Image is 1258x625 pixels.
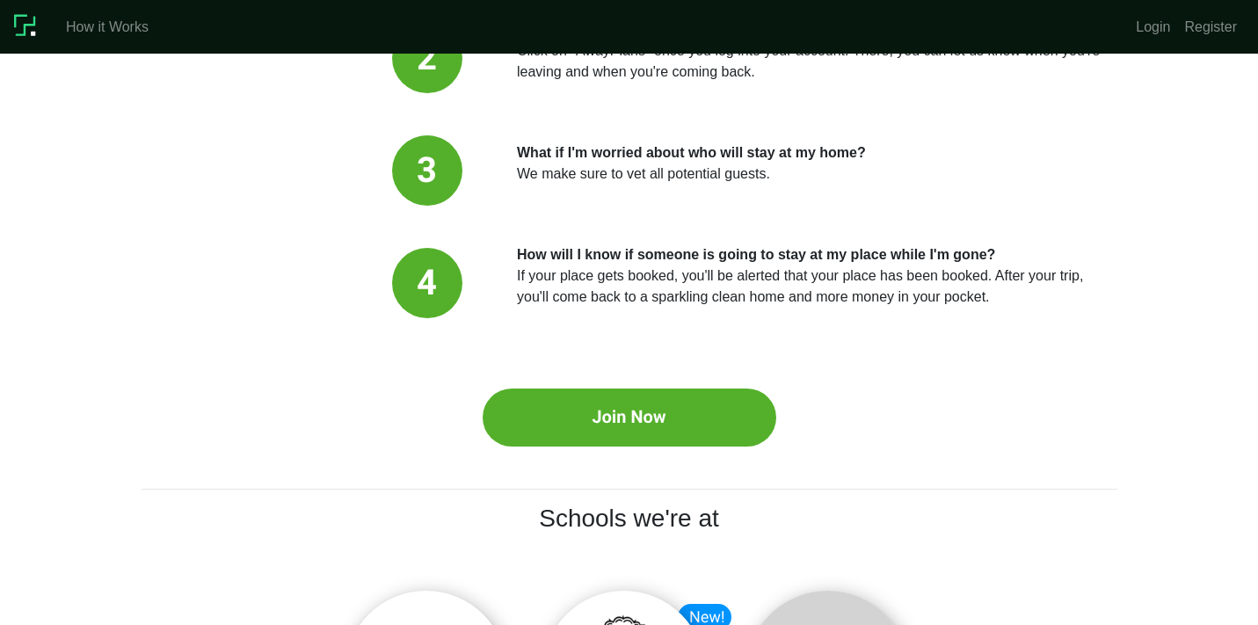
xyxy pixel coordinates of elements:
[517,164,1117,185] p: We make sure to vet all potential guests.
[142,504,1117,534] h3: Schools we're at
[59,10,156,45] a: How it Works
[1129,10,1177,45] a: Login
[392,234,462,332] img: 4
[14,11,45,42] img: Reeku
[517,247,995,262] strong: How will I know if someone is going to stay at my place while I'm gone?
[483,389,776,447] img: join_now
[1177,10,1244,45] a: Register
[392,121,462,220] img: 3
[392,9,462,107] img: 2
[517,265,1117,308] p: If your place gets booked, you'll be alerted that your place has been booked. After your trip, yo...
[517,145,866,160] strong: What if I'm worried about who will stay at my home?
[517,40,1117,83] p: Click on "AwayPlans" once you log into your account. There, you can let us know when you're leavi...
